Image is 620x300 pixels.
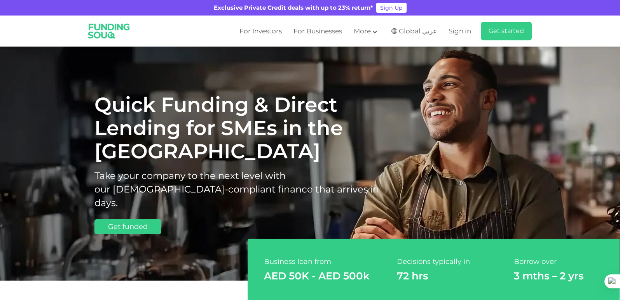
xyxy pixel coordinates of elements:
[260,270,374,282] div: AED 50K - AED 500k
[238,25,284,38] a: For Investors
[391,28,397,34] img: SA Flag
[489,27,524,35] span: Get started
[94,219,161,234] a: Get funded
[94,93,398,163] h1: Quick Funding & Direct Lending for SMEs in the [GEOGRAPHIC_DATA]
[393,258,491,266] div: Decisions typically in
[510,258,608,266] div: Borrow over
[447,25,471,38] a: Sign in
[214,3,373,12] div: Exclusive Private Credit deals with up to 23% return*
[94,169,398,210] h2: Take your company to the next level with our [DEMOGRAPHIC_DATA]-compliant finance that arrives in...
[399,27,437,36] span: Global عربي
[292,25,344,38] a: For Businesses
[83,17,135,45] img: Logo
[376,3,407,13] a: Sign Up
[393,270,491,282] div: 72 hrs
[354,27,371,35] span: More
[260,258,374,266] div: Business loan from
[449,27,471,35] span: Sign in
[510,270,608,282] div: 3 mths – 2 yrs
